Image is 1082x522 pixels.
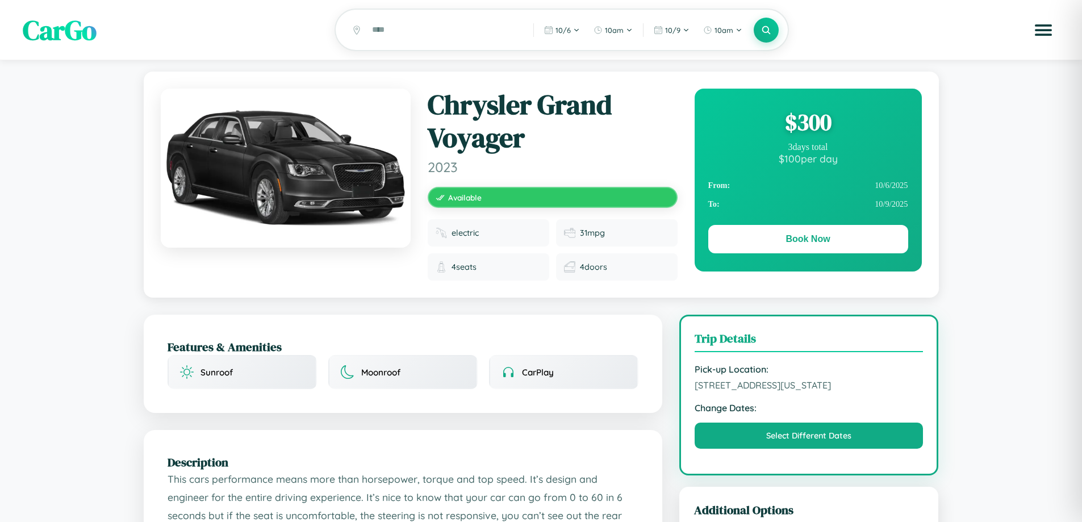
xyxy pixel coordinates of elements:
img: Doors [564,261,575,273]
button: Open menu [1027,14,1059,46]
strong: Pick-up Location: [695,364,924,375]
button: Select Different Dates [695,423,924,449]
span: CarPlay [522,367,554,378]
span: 4 doors [580,262,607,272]
span: 2023 [428,158,678,176]
h3: Trip Details [695,330,924,352]
span: Sunroof [200,367,233,378]
div: 3 days total [708,142,908,152]
button: 10/6 [538,21,586,39]
strong: To: [708,199,720,209]
img: Fuel efficiency [564,227,575,239]
span: CarGo [23,11,97,49]
button: Book Now [708,225,908,253]
h1: Chrysler Grand Voyager [428,89,678,154]
button: 10am [588,21,638,39]
img: Fuel type [436,227,447,239]
button: 10/9 [648,21,695,39]
h2: Features & Amenities [168,339,638,355]
span: Available [448,193,482,202]
span: 31 mpg [580,228,605,238]
strong: Change Dates: [695,402,924,414]
span: 10am [715,26,733,35]
span: electric [452,228,479,238]
div: $ 300 [708,107,908,137]
span: 10am [605,26,624,35]
div: $ 100 per day [708,152,908,165]
button: 10am [697,21,748,39]
img: Seats [436,261,447,273]
strong: From: [708,181,730,190]
img: Chrysler Grand Voyager 2023 [161,89,411,248]
span: [STREET_ADDRESS][US_STATE] [695,379,924,391]
span: 10 / 9 [665,26,680,35]
div: 10 / 6 / 2025 [708,176,908,195]
span: Moonroof [361,367,400,378]
div: 10 / 9 / 2025 [708,195,908,214]
h3: Additional Options [694,502,924,518]
span: 10 / 6 [555,26,571,35]
span: 4 seats [452,262,477,272]
h2: Description [168,454,638,470]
